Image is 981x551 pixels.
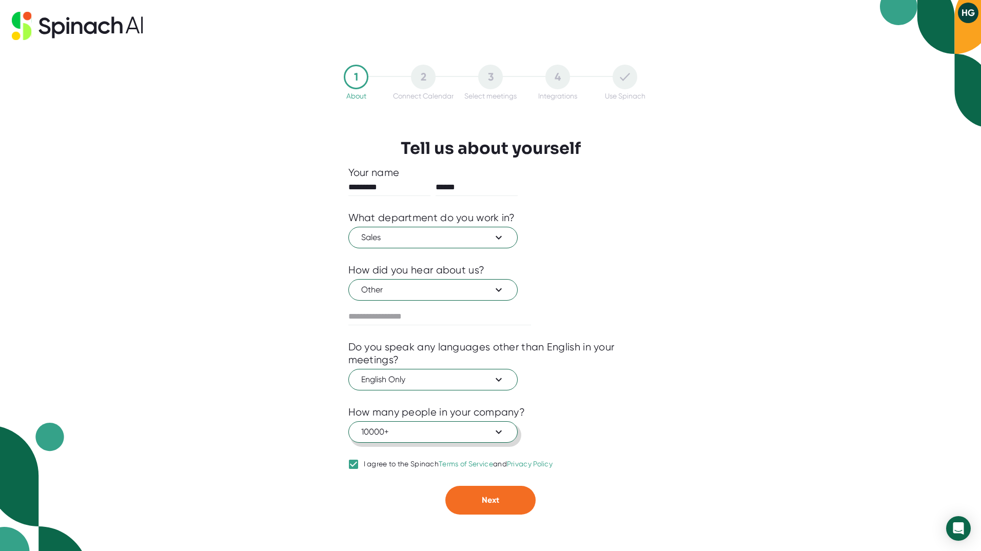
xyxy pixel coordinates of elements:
[344,65,368,89] div: 1
[348,279,518,301] button: Other
[401,139,581,158] h3: Tell us about yourself
[393,92,454,100] div: Connect Calendar
[507,460,553,468] a: Privacy Policy
[348,264,485,277] div: How did you hear about us?
[946,516,971,541] div: Open Intercom Messenger
[482,495,499,505] span: Next
[348,341,633,366] div: Do you speak any languages other than English in your meetings?
[439,460,493,468] a: Terms of Service
[545,65,570,89] div: 4
[361,426,505,438] span: 10000+
[958,3,978,23] button: HG
[411,65,436,89] div: 2
[348,166,633,179] div: Your name
[605,92,645,100] div: Use Spinach
[478,65,503,89] div: 3
[361,284,505,296] span: Other
[346,92,366,100] div: About
[464,92,517,100] div: Select meetings
[445,486,536,515] button: Next
[348,406,525,419] div: How many people in your company?
[348,227,518,248] button: Sales
[348,421,518,443] button: 10000+
[348,211,515,224] div: What department do you work in?
[348,369,518,390] button: English Only
[361,373,505,386] span: English Only
[361,231,505,244] span: Sales
[538,92,577,100] div: Integrations
[364,460,553,469] div: I agree to the Spinach and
